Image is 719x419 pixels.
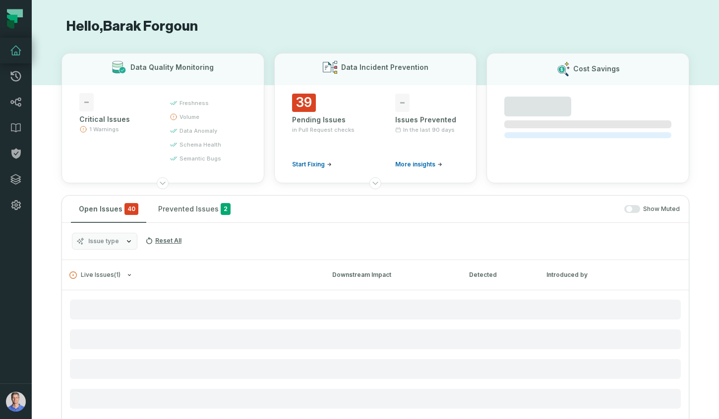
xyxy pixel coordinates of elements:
[180,113,199,121] span: volume
[69,271,120,279] span: Live Issues ( 1 )
[79,114,152,124] div: Critical Issues
[395,160,442,168] a: More insights
[61,53,264,183] button: Data Quality Monitoring-Critical Issues1 Warningsfreshnessvolumedata anomalyschema healthsemantic...
[573,64,620,74] h3: Cost Savings
[403,126,455,134] span: In the last 90 days
[486,53,689,183] button: Cost Savings
[221,203,231,215] span: 2
[341,62,428,72] h3: Data Incident Prevention
[130,62,214,72] h3: Data Quality Monitoring
[292,126,355,134] span: in Pull Request checks
[292,94,316,112] span: 39
[150,196,239,222] button: Prevented Issues
[72,233,137,250] button: Issue type
[546,270,636,279] div: Introduced by
[124,203,138,215] span: critical issues and errors combined
[180,99,209,107] span: freshness
[332,270,451,279] div: Downstream Impact
[395,94,410,112] span: -
[79,93,94,111] span: -
[292,160,332,168] a: Start Fixing
[62,290,689,409] div: Live Issues(1)
[141,233,185,249] button: Reset All
[71,196,146,222] button: Open Issues
[180,127,217,135] span: data anomaly
[395,160,435,168] span: More insights
[292,115,356,125] div: Pending Issues
[6,392,26,412] img: avatar of Barak Forgoun
[69,271,314,279] button: Live Issues(1)
[242,205,680,213] div: Show Muted
[292,160,325,168] span: Start Fixing
[469,270,529,279] div: Detected
[180,155,221,162] span: semantic bugs
[61,18,689,35] h1: Hello, Barak Forgoun
[180,141,221,149] span: schema health
[89,125,119,133] span: 1 Warnings
[395,115,459,125] div: Issues Prevented
[274,53,477,183] button: Data Incident Prevention39Pending Issuesin Pull Request checksStart Fixing-Issues PreventedIn the...
[88,237,119,245] span: Issue type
